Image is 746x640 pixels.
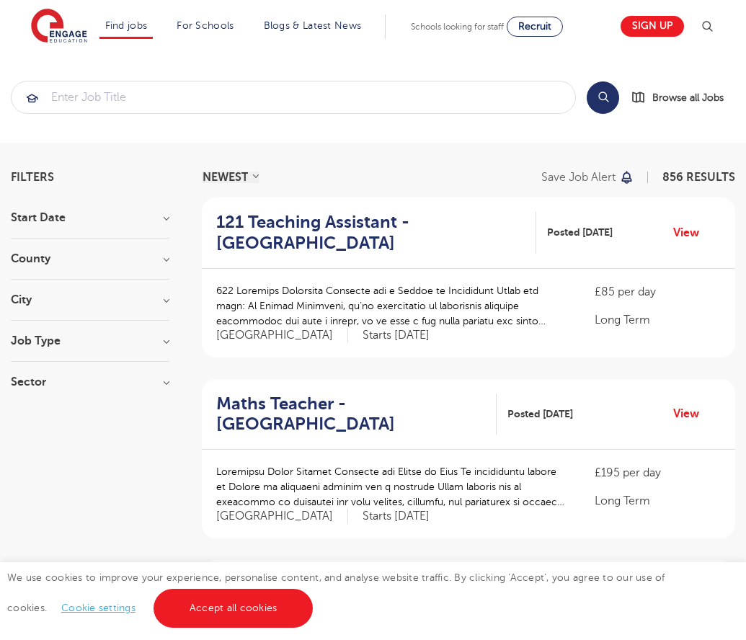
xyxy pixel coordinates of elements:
div: Submit [11,81,576,114]
a: Recruit [507,17,563,37]
input: Submit [12,81,575,113]
a: For Schools [177,20,234,31]
span: Browse all Jobs [652,89,724,106]
a: Maths Teacher - [GEOGRAPHIC_DATA] [216,394,497,435]
img: Engage Education [31,9,87,45]
a: Blogs & Latest News [264,20,362,31]
span: Posted [DATE] [547,225,613,240]
h3: Start Date [11,212,169,223]
button: Save job alert [541,172,634,183]
a: 121 Teaching Assistant - [GEOGRAPHIC_DATA] [216,212,536,254]
a: Cookie settings [61,603,136,613]
span: [GEOGRAPHIC_DATA] [216,328,348,343]
p: 622 Loremips Dolorsita Consecte adi e Seddoe te Incididunt Utlab etd magn: Al Enimad Minimveni, q... [216,283,566,329]
p: Long Term [595,311,721,329]
span: 856 RESULTS [662,171,735,184]
h2: 121 Teaching Assistant - [GEOGRAPHIC_DATA] [216,212,525,254]
h3: Job Type [11,335,169,347]
h2: Maths Teacher - [GEOGRAPHIC_DATA] [216,394,485,435]
h3: County [11,253,169,265]
button: Search [587,81,619,114]
p: Save job alert [541,172,616,183]
span: Filters [11,172,54,183]
a: Sign up [621,16,684,37]
p: Loremipsu Dolor Sitamet Consecte adi Elitse do Eius Te incididuntu labore et Dolore ma aliquaeni ... [216,464,566,510]
span: [GEOGRAPHIC_DATA] [216,509,348,524]
h3: City [11,294,169,306]
p: £85 per day [595,283,721,301]
p: Long Term [595,492,721,510]
p: £195 per day [595,464,721,481]
a: Find jobs [105,20,148,31]
a: View [673,223,710,242]
p: Starts [DATE] [363,328,430,343]
h3: Sector [11,376,169,388]
span: Posted [DATE] [507,406,573,422]
a: Browse all Jobs [631,89,735,106]
p: Starts [DATE] [363,509,430,524]
a: View [673,404,710,423]
span: Schools looking for staff [411,22,504,32]
a: Accept all cookies [154,589,314,628]
span: Recruit [518,21,551,32]
span: We use cookies to improve your experience, personalise content, and analyse website traffic. By c... [7,572,665,613]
